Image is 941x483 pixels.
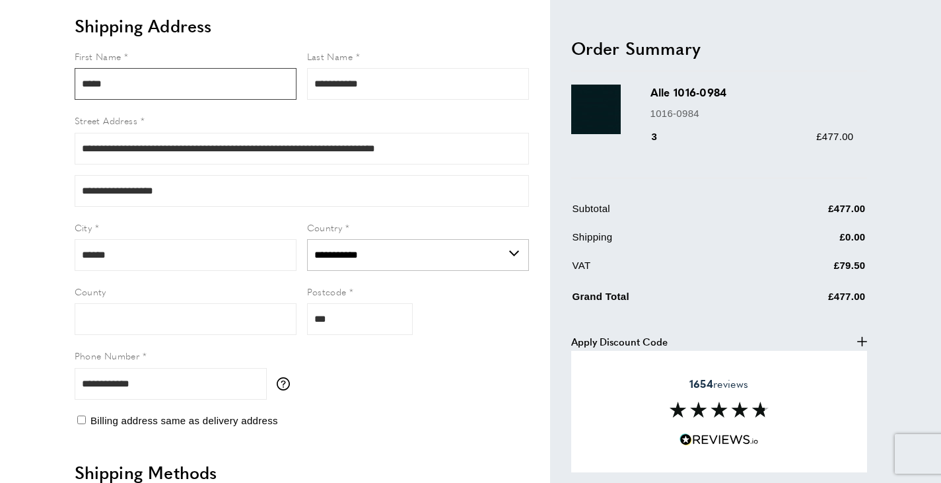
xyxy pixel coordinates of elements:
[650,105,854,121] p: 1016-0984
[650,128,676,144] div: 3
[77,416,86,424] input: Billing address same as delivery address
[816,130,853,141] span: £477.00
[75,14,529,38] h2: Shipping Address
[307,50,353,63] span: Last Name
[750,229,866,254] td: £0.00
[573,229,749,254] td: Shipping
[571,85,621,134] img: Alle 1016-0984
[650,85,854,100] h3: Alle 1016-0984
[670,402,769,418] img: Reviews section
[571,333,668,349] span: Apply Discount Code
[689,377,748,390] span: reviews
[571,36,867,59] h2: Order Summary
[689,376,713,391] strong: 1654
[307,221,343,234] span: Country
[680,433,759,446] img: Reviews.io 5 stars
[75,114,138,127] span: Street Address
[75,221,92,234] span: City
[750,285,866,314] td: £477.00
[75,349,140,362] span: Phone Number
[573,200,749,226] td: Subtotal
[277,377,296,390] button: More information
[573,285,749,314] td: Grand Total
[75,50,122,63] span: First Name
[75,285,106,298] span: County
[750,257,866,283] td: £79.50
[750,200,866,226] td: £477.00
[307,285,347,298] span: Postcode
[573,257,749,283] td: VAT
[90,415,278,426] span: Billing address same as delivery address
